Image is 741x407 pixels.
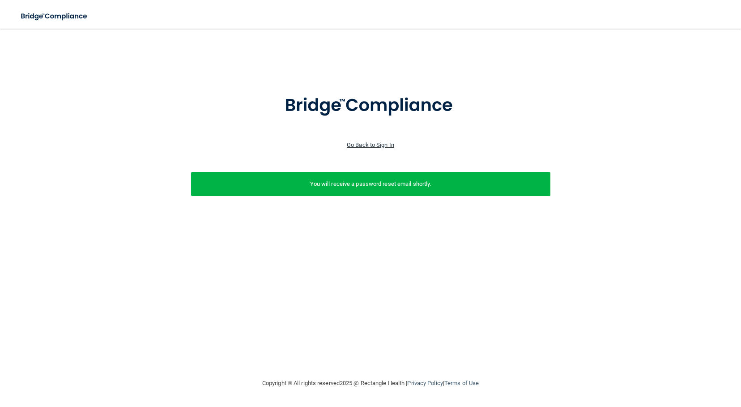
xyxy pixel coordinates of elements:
a: Go Back to Sign In [347,141,394,148]
div: Copyright © All rights reserved 2025 @ Rectangle Health | | [207,369,534,398]
p: You will receive a password reset email shortly. [198,179,544,189]
a: Privacy Policy [407,380,443,386]
img: bridge_compliance_login_screen.278c3ca4.svg [266,82,475,129]
iframe: Drift Widget Chat Controller [586,343,730,379]
a: Terms of Use [444,380,479,386]
img: bridge_compliance_login_screen.278c3ca4.svg [13,7,96,26]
